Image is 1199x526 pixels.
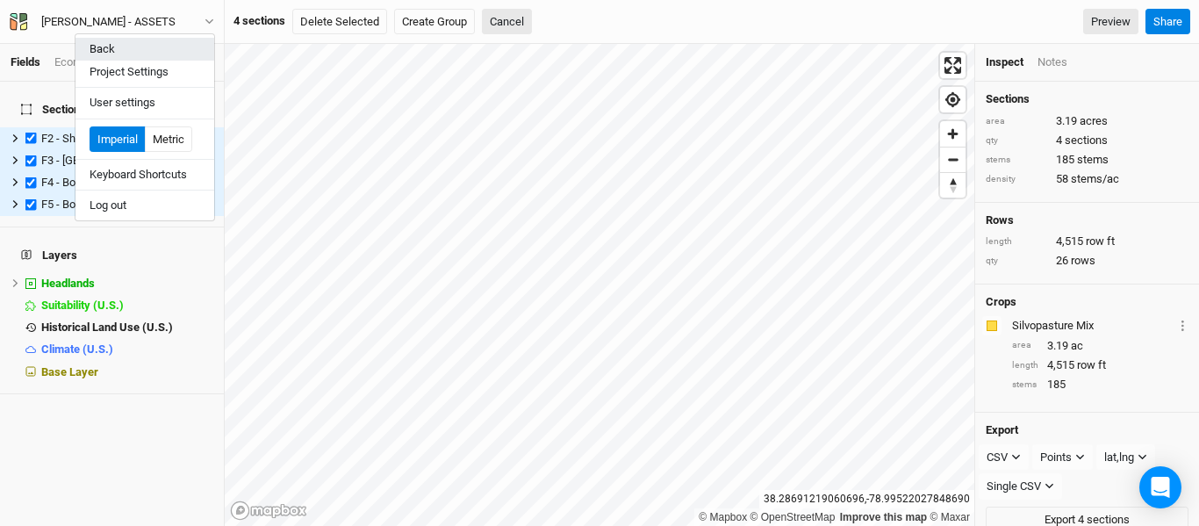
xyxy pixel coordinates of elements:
[482,9,532,35] button: Cancel
[145,126,192,153] button: Metric
[1012,357,1188,373] div: 4,515
[940,53,966,78] button: Enter fullscreen
[1080,113,1108,129] span: acres
[225,44,974,526] canvas: Map
[75,91,214,114] button: User settings
[986,213,1188,227] h4: Rows
[11,55,40,68] a: Fields
[1077,357,1106,373] span: row ft
[75,194,214,217] button: Log out
[940,87,966,112] button: Find my location
[1083,9,1138,35] a: Preview
[940,172,966,198] button: Reset bearing to north
[1077,152,1109,168] span: stems
[75,61,214,83] button: Project Settings
[41,365,213,379] div: Base Layer
[987,478,1041,495] div: Single CSV
[230,501,307,521] a: Mapbox logo
[1177,315,1188,335] button: Crop Usage
[986,54,1023,70] div: Inspect
[979,444,1029,471] button: CSV
[41,299,213,313] div: Suitability (U.S.)
[699,511,747,523] a: Mapbox
[1071,171,1119,187] span: stems/ac
[1071,338,1083,354] span: ac
[41,13,176,31] div: Mooney - ASSETS
[90,126,146,153] button: Imperial
[41,321,173,334] span: Historical Land Use (U.S.)
[1145,9,1190,35] button: Share
[41,299,124,312] span: Suitability (U.S.)
[1012,359,1038,372] div: length
[930,511,970,523] a: Maxar
[940,121,966,147] button: Zoom in
[986,133,1188,148] div: 4
[1096,444,1155,471] button: lat,lng
[986,152,1188,168] div: 185
[41,342,213,357] div: Climate (U.S.)
[233,13,285,29] div: 4 sections
[41,342,113,356] span: Climate (U.S.)
[75,163,214,186] button: Keyboard Shortcuts
[986,235,1047,249] div: length
[41,277,95,290] span: Headlands
[21,103,86,117] span: Sections
[75,38,214,61] button: Back
[986,171,1188,187] div: 58
[1139,466,1181,508] div: Open Intercom Messenger
[986,295,1016,309] h4: Crops
[987,449,1008,466] div: CSV
[940,173,966,198] span: Reset bearing to north
[759,490,974,508] div: 38.28691219060696 , -78.99522027848690
[11,238,213,273] h4: Layers
[54,54,110,70] div: Economics
[1012,318,1174,334] div: Silvopasture Mix
[9,12,215,32] button: [PERSON_NAME] - ASSETS
[986,253,1188,269] div: 26
[41,365,98,378] span: Base Layer
[1032,444,1093,471] button: Points
[986,173,1047,186] div: density
[986,255,1047,268] div: qty
[750,511,836,523] a: OpenStreetMap
[1037,54,1067,70] div: Notes
[986,154,1047,167] div: stems
[986,115,1047,128] div: area
[1012,378,1038,392] div: stems
[940,147,966,172] button: Zoom out
[292,9,387,35] button: Delete Selected
[1012,377,1188,393] div: 185
[986,234,1188,249] div: 4,515
[986,92,1188,106] h4: Sections
[41,321,213,335] div: Historical Land Use (U.S.)
[1065,133,1108,148] span: sections
[1071,253,1095,269] span: rows
[41,13,176,31] div: [PERSON_NAME] - ASSETS
[1012,339,1038,352] div: area
[1040,449,1072,466] div: Points
[1012,338,1188,354] div: 3.19
[986,134,1047,148] div: qty
[394,9,475,35] button: Create Group
[1104,449,1134,466] div: lat,lng
[986,423,1188,437] h4: Export
[840,511,927,523] a: Improve this map
[986,113,1188,129] div: 3.19
[1086,234,1115,249] span: row ft
[979,473,1062,500] button: Single CSV
[41,277,213,291] div: Headlands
